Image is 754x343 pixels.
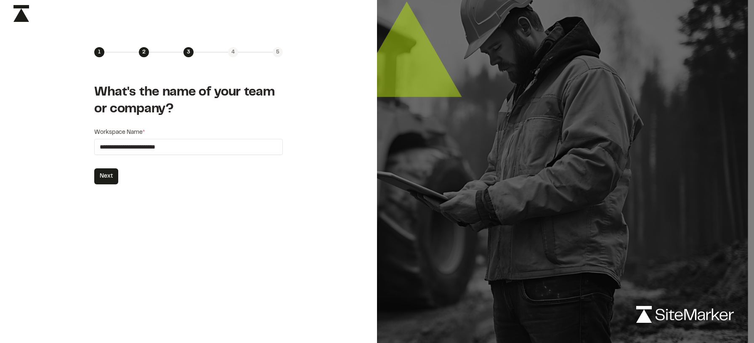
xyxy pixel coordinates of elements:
[636,306,734,323] img: logo-white-rebrand.svg
[94,47,104,57] div: 1
[273,47,283,57] div: 5
[13,5,29,22] img: icon-black-rebrand.svg
[94,84,283,118] h1: What's the name of your team or company?
[94,128,283,137] label: Workspace Name
[94,168,118,184] button: Next
[139,47,149,57] div: 2
[228,47,238,57] div: 4
[183,47,194,57] div: 3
